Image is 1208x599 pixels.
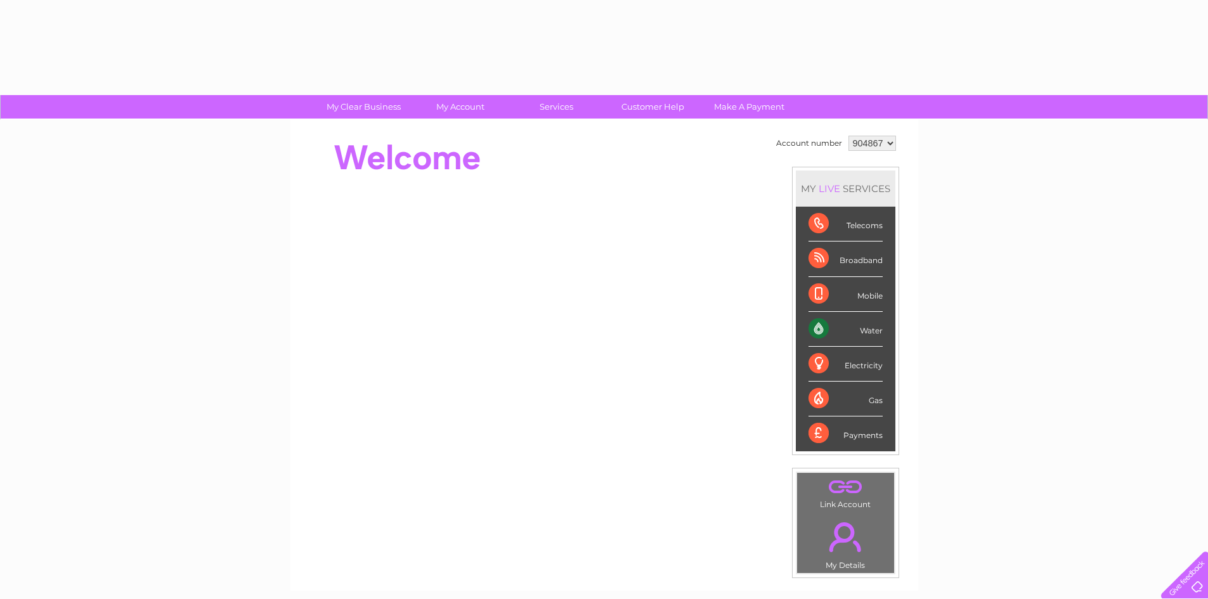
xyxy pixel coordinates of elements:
[796,171,895,207] div: MY SERVICES
[809,242,883,276] div: Broadband
[796,512,895,574] td: My Details
[601,95,705,119] a: Customer Help
[800,476,891,498] a: .
[697,95,802,119] a: Make A Payment
[796,472,895,512] td: Link Account
[504,95,609,119] a: Services
[809,207,883,242] div: Telecoms
[809,382,883,416] div: Gas
[408,95,512,119] a: My Account
[809,277,883,312] div: Mobile
[809,416,883,451] div: Payments
[809,347,883,382] div: Electricity
[311,95,416,119] a: My Clear Business
[800,515,891,559] a: .
[809,312,883,347] div: Water
[773,132,845,154] td: Account number
[816,183,843,195] div: LIVE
